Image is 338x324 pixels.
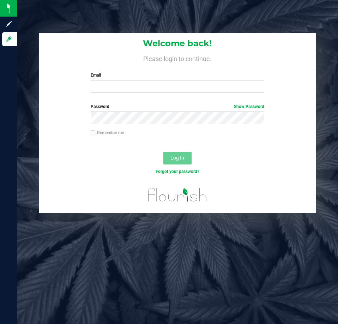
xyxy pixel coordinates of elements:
button: Log In [163,152,192,164]
a: Forgot your password? [156,169,199,174]
label: Remember me [91,130,124,136]
h4: Please login to continue. [39,54,315,62]
input: Remember me [91,131,96,136]
a: Show Password [234,104,264,109]
inline-svg: Sign up [5,20,12,28]
span: Password [91,104,109,109]
label: Email [91,72,264,78]
h1: Welcome back! [39,39,315,48]
span: Log In [170,155,184,161]
img: flourish_logo.svg [143,182,212,208]
inline-svg: Log in [5,36,12,43]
